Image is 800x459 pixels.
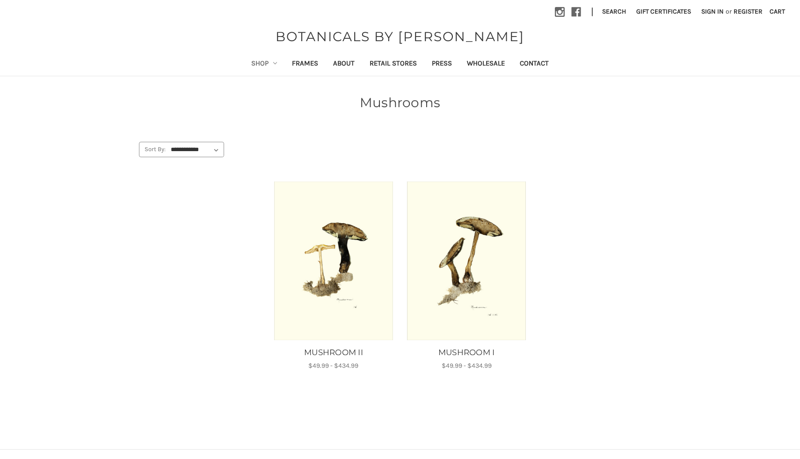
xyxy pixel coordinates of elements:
[273,182,393,340] a: MUSHROOM II, Price range from $49.99 to $434.99
[459,53,512,76] a: Wholesale
[512,53,556,76] a: Contact
[272,347,395,359] a: MUSHROOM II, Price range from $49.99 to $434.99
[362,53,424,76] a: Retail Stores
[725,7,733,16] span: or
[407,182,527,340] img: Unframed
[284,53,326,76] a: Frames
[407,182,527,340] a: MUSHROOM I, Price range from $49.99 to $434.99
[770,7,785,15] span: Cart
[442,362,492,370] span: $49.99 - $434.99
[273,182,393,340] img: Unframed
[588,5,597,20] li: |
[139,93,661,112] h1: Mushrooms
[326,53,362,76] a: About
[405,347,528,359] a: MUSHROOM I, Price range from $49.99 to $434.99
[139,142,166,156] label: Sort By:
[244,53,285,76] a: Shop
[424,53,459,76] a: Press
[308,362,358,370] span: $49.99 - $434.99
[271,27,529,46] a: BOTANICALS BY [PERSON_NAME]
